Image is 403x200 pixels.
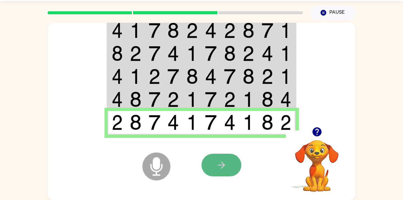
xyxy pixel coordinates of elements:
[112,69,123,84] img: 4
[262,92,273,107] img: 8
[286,130,348,193] video: Your browser must support playing .mp4 files to use Literably. Please try using another browser.
[310,6,355,20] button: Pause
[186,92,198,107] img: 1
[224,23,236,38] img: 2
[205,69,217,84] img: 4
[243,23,254,38] img: 8
[262,115,273,130] img: 8
[167,46,179,61] img: 4
[112,46,123,61] img: 8
[186,23,198,38] img: 2
[186,69,198,84] img: 8
[112,92,123,107] img: 4
[167,23,179,38] img: 8
[262,46,273,61] img: 4
[205,46,217,61] img: 7
[167,92,179,107] img: 2
[130,23,141,38] img: 1
[262,23,273,38] img: 7
[280,46,291,61] img: 1
[243,69,254,84] img: 8
[130,46,141,61] img: 2
[149,69,160,84] img: 2
[280,115,291,130] img: 2
[149,23,160,38] img: 7
[167,69,179,84] img: 7
[167,115,179,130] img: 4
[262,69,273,84] img: 2
[243,92,254,107] img: 1
[243,115,254,130] img: 1
[130,92,141,107] img: 8
[149,115,160,130] img: 7
[224,69,236,84] img: 7
[243,46,254,61] img: 2
[112,115,123,130] img: 2
[224,92,236,107] img: 2
[280,23,291,38] img: 1
[130,115,141,130] img: 8
[205,23,217,38] img: 4
[224,46,236,61] img: 8
[280,92,291,107] img: 4
[112,23,123,38] img: 4
[186,115,198,130] img: 1
[224,115,236,130] img: 4
[205,115,217,130] img: 7
[149,46,160,61] img: 7
[205,92,217,107] img: 7
[130,69,141,84] img: 1
[186,46,198,61] img: 1
[149,92,160,107] img: 7
[280,69,291,84] img: 1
